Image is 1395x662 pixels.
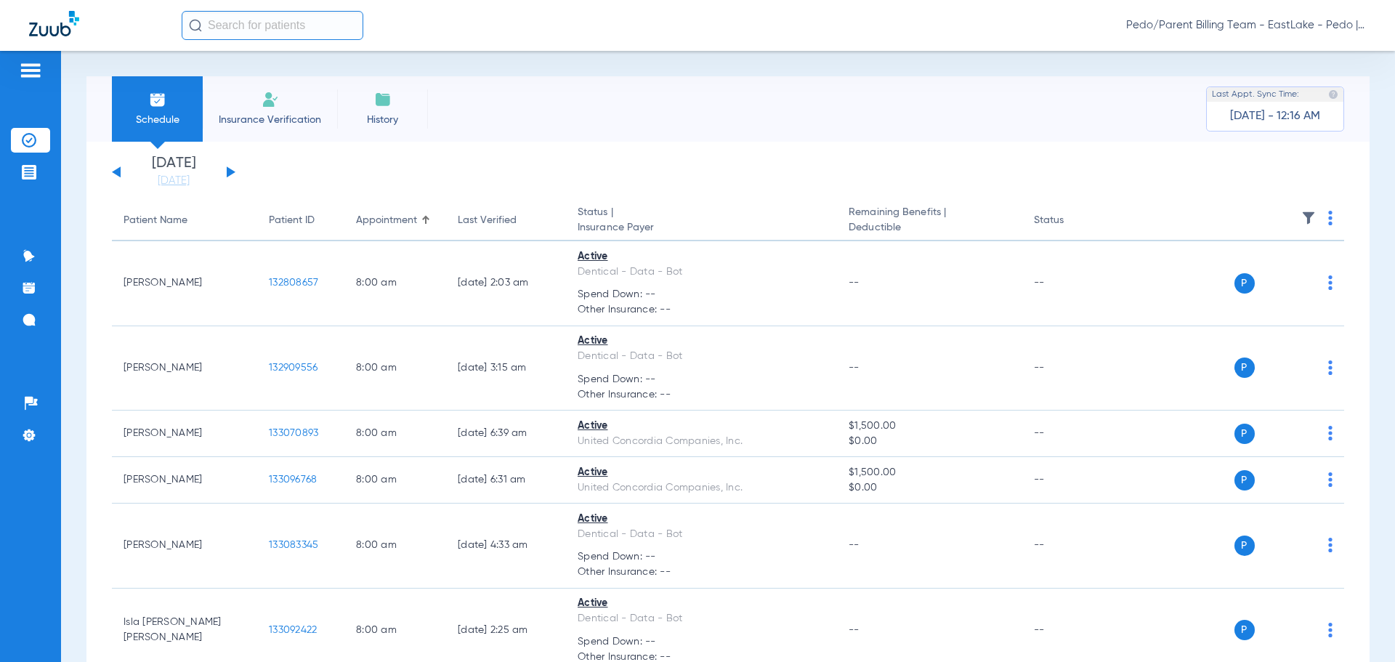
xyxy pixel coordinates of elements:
[269,540,318,550] span: 133083345
[356,213,417,228] div: Appointment
[578,480,825,496] div: United Concordia Companies, Inc.
[344,457,446,504] td: 8:00 AM
[446,241,566,326] td: [DATE] 2:03 AM
[124,213,246,228] div: Patient Name
[344,326,446,411] td: 8:00 AM
[1212,87,1299,102] span: Last Appt. Sync Time:
[578,512,825,527] div: Active
[446,504,566,589] td: [DATE] 4:33 AM
[1022,411,1120,457] td: --
[1234,273,1255,294] span: P
[578,419,825,434] div: Active
[112,326,257,411] td: [PERSON_NAME]
[578,220,825,235] span: Insurance Payer
[1328,426,1333,440] img: group-dot-blue.svg
[374,91,392,108] img: History
[269,278,318,288] span: 132808657
[578,465,825,480] div: Active
[1234,620,1255,640] span: P
[849,363,860,373] span: --
[1234,536,1255,556] span: P
[269,363,318,373] span: 132909556
[458,213,554,228] div: Last Verified
[849,278,860,288] span: --
[566,201,837,241] th: Status |
[1328,89,1338,100] img: last sync help info
[446,457,566,504] td: [DATE] 6:31 AM
[1022,201,1120,241] th: Status
[149,91,166,108] img: Schedule
[1022,504,1120,589] td: --
[1322,592,1395,662] iframe: Chat Widget
[112,504,257,589] td: [PERSON_NAME]
[1328,538,1333,552] img: group-dot-blue.svg
[1022,326,1120,411] td: --
[269,475,317,485] span: 133096768
[123,113,192,127] span: Schedule
[837,201,1022,241] th: Remaining Benefits |
[29,11,79,36] img: Zuub Logo
[578,249,825,265] div: Active
[578,596,825,611] div: Active
[849,465,1010,480] span: $1,500.00
[356,213,434,228] div: Appointment
[1234,470,1255,491] span: P
[344,411,446,457] td: 8:00 AM
[446,411,566,457] td: [DATE] 6:39 AM
[1328,275,1333,290] img: group-dot-blue.svg
[348,113,417,127] span: History
[269,428,318,438] span: 133070893
[849,625,860,635] span: --
[849,480,1010,496] span: $0.00
[112,241,257,326] td: [PERSON_NAME]
[1234,358,1255,378] span: P
[849,540,860,550] span: --
[578,565,825,580] span: Other Insurance: --
[1328,360,1333,375] img: group-dot-blue.svg
[1301,211,1316,225] img: filter.svg
[1022,457,1120,504] td: --
[578,287,825,302] span: Spend Down: --
[849,220,1010,235] span: Deductible
[269,625,317,635] span: 133092422
[1126,18,1366,33] span: Pedo/Parent Billing Team - EastLake - Pedo | The Super Dentists
[112,457,257,504] td: [PERSON_NAME]
[214,113,326,127] span: Insurance Verification
[578,527,825,542] div: Dentical - Data - Bot
[1022,241,1120,326] td: --
[19,62,42,79] img: hamburger-icon
[1230,109,1320,124] span: [DATE] - 12:16 AM
[578,334,825,349] div: Active
[849,419,1010,434] span: $1,500.00
[578,349,825,364] div: Dentical - Data - Bot
[578,372,825,387] span: Spend Down: --
[189,19,202,32] img: Search Icon
[578,434,825,449] div: United Concordia Companies, Inc.
[578,302,825,318] span: Other Insurance: --
[262,91,279,108] img: Manual Insurance Verification
[578,387,825,403] span: Other Insurance: --
[112,411,257,457] td: [PERSON_NAME]
[1328,472,1333,487] img: group-dot-blue.svg
[849,434,1010,449] span: $0.00
[124,213,187,228] div: Patient Name
[1234,424,1255,444] span: P
[578,265,825,280] div: Dentical - Data - Bot
[344,504,446,589] td: 8:00 AM
[458,213,517,228] div: Last Verified
[1328,211,1333,225] img: group-dot-blue.svg
[578,549,825,565] span: Spend Down: --
[130,174,217,188] a: [DATE]
[578,611,825,626] div: Dentical - Data - Bot
[130,156,217,188] li: [DATE]
[269,213,333,228] div: Patient ID
[446,326,566,411] td: [DATE] 3:15 AM
[344,241,446,326] td: 8:00 AM
[269,213,315,228] div: Patient ID
[578,634,825,650] span: Spend Down: --
[182,11,363,40] input: Search for patients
